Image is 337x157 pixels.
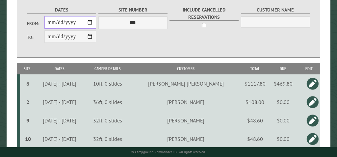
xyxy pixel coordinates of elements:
[85,93,130,111] td: 36ft, 0 slides
[242,63,268,74] th: Total
[169,6,239,21] label: Include Cancelled Reservations
[35,136,84,142] div: [DATE] - [DATE]
[268,74,298,93] td: $469.80
[241,6,310,14] label: Customer Name
[131,150,206,154] small: © Campground Commander LLC. All rights reserved.
[242,111,268,130] td: $48.60
[35,80,84,87] div: [DATE] - [DATE]
[298,63,320,74] th: Edit
[27,20,44,27] label: From:
[85,111,130,130] td: 32ft, 0 slides
[242,74,268,93] td: $1117.80
[23,80,33,87] div: 6
[242,130,268,148] td: $48.60
[27,34,44,40] label: To:
[35,99,84,105] div: [DATE] - [DATE]
[130,93,242,111] td: [PERSON_NAME]
[98,6,168,14] label: Site Number
[27,6,96,14] label: Dates
[268,63,298,74] th: Due
[130,74,242,93] td: [PERSON_NAME] [PERSON_NAME]
[34,63,85,74] th: Dates
[268,93,298,111] td: $0.00
[130,130,242,148] td: [PERSON_NAME]
[23,136,33,142] div: 10
[85,130,130,148] td: 32ft, 0 slides
[85,74,130,93] td: 10ft, 0 slides
[268,111,298,130] td: $0.00
[242,93,268,111] td: $108.00
[23,117,33,124] div: 9
[23,99,33,105] div: 2
[20,63,34,74] th: Site
[268,130,298,148] td: $0.00
[130,63,242,74] th: Customer
[85,63,130,74] th: Camper Details
[35,117,84,124] div: [DATE] - [DATE]
[130,111,242,130] td: [PERSON_NAME]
